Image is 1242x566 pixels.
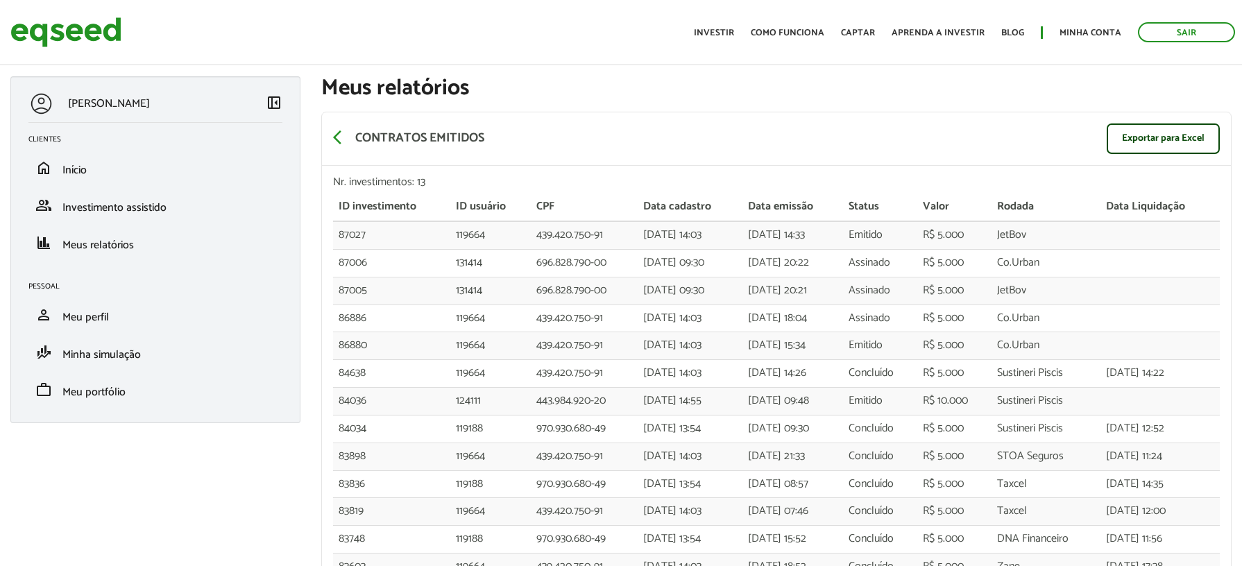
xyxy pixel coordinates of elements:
[1100,526,1220,554] td: [DATE] 11:56
[1100,470,1220,498] td: [DATE] 14:35
[992,332,1100,360] td: Co.Urban
[35,234,52,251] span: finance
[450,194,531,221] th: ID usuário
[333,360,450,388] td: 84638
[638,221,742,249] td: [DATE] 14:03
[992,443,1100,470] td: STOA Seguros
[843,194,917,221] th: Status
[742,443,843,470] td: [DATE] 21:33
[1001,28,1024,37] a: Blog
[10,14,121,51] img: EqSeed
[450,360,531,388] td: 119664
[917,388,992,415] td: R$ 10.000
[1100,415,1220,443] td: [DATE] 12:52
[28,344,282,361] a: finance_modeMinha simulação
[751,28,824,37] a: Como funciona
[450,332,531,360] td: 119664
[531,194,638,221] th: CPF
[531,470,638,498] td: 970.930.680-49
[638,194,742,221] th: Data cadastro
[18,334,293,371] li: Minha simulação
[742,221,843,249] td: [DATE] 14:33
[917,415,992,443] td: R$ 5.000
[321,76,1232,101] h1: Meus relatórios
[917,277,992,305] td: R$ 5.000
[638,443,742,470] td: [DATE] 14:03
[638,360,742,388] td: [DATE] 14:03
[843,443,917,470] td: Concluído
[843,221,917,249] td: Emitido
[638,388,742,415] td: [DATE] 14:55
[742,498,843,526] td: [DATE] 07:46
[638,470,742,498] td: [DATE] 13:54
[68,97,150,110] p: [PERSON_NAME]
[450,498,531,526] td: 119664
[742,360,843,388] td: [DATE] 14:26
[28,135,293,144] h2: Clientes
[62,161,87,180] span: Início
[531,249,638,277] td: 696.828.790-00
[742,470,843,498] td: [DATE] 08:57
[28,381,282,398] a: workMeu portfólio
[742,277,843,305] td: [DATE] 20:21
[333,305,450,332] td: 86886
[450,388,531,415] td: 124111
[450,221,531,249] td: 119664
[1107,123,1220,154] a: Exportar para Excel
[333,443,450,470] td: 83898
[333,526,450,554] td: 83748
[531,443,638,470] td: 439.420.750-91
[742,388,843,415] td: [DATE] 09:48
[992,277,1100,305] td: JetBov
[843,388,917,415] td: Emitido
[450,470,531,498] td: 119188
[18,224,293,261] li: Meus relatórios
[1100,443,1220,470] td: [DATE] 11:24
[917,360,992,388] td: R$ 5.000
[28,160,282,176] a: homeInício
[18,149,293,187] li: Início
[638,498,742,526] td: [DATE] 14:03
[62,383,126,402] span: Meu portfólio
[531,498,638,526] td: 439.420.750-91
[35,344,52,361] span: finance_mode
[742,305,843,332] td: [DATE] 18:04
[35,197,52,214] span: group
[992,194,1100,221] th: Rodada
[333,221,450,249] td: 87027
[35,160,52,176] span: home
[333,129,350,146] span: arrow_back_ios
[531,305,638,332] td: 439.420.750-91
[450,277,531,305] td: 131414
[843,415,917,443] td: Concluído
[1060,28,1121,37] a: Minha conta
[917,221,992,249] td: R$ 5.000
[638,277,742,305] td: [DATE] 09:30
[843,305,917,332] td: Assinado
[992,360,1100,388] td: Sustineri Piscis
[333,498,450,526] td: 83819
[266,94,282,114] a: Colapsar menu
[917,332,992,360] td: R$ 5.000
[843,498,917,526] td: Concluído
[355,131,484,146] p: Contratos emitidos
[18,371,293,409] li: Meu portfólio
[333,177,1220,188] div: Nr. investimentos: 13
[917,305,992,332] td: R$ 5.000
[917,526,992,554] td: R$ 5.000
[843,277,917,305] td: Assinado
[1138,22,1235,42] a: Sair
[638,415,742,443] td: [DATE] 13:54
[638,332,742,360] td: [DATE] 14:03
[62,236,134,255] span: Meus relatórios
[843,249,917,277] td: Assinado
[333,470,450,498] td: 83836
[843,332,917,360] td: Emitido
[450,415,531,443] td: 119188
[843,470,917,498] td: Concluído
[62,308,109,327] span: Meu perfil
[450,443,531,470] td: 119664
[531,221,638,249] td: 439.420.750-91
[992,249,1100,277] td: Co.Urban
[18,187,293,224] li: Investimento assistido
